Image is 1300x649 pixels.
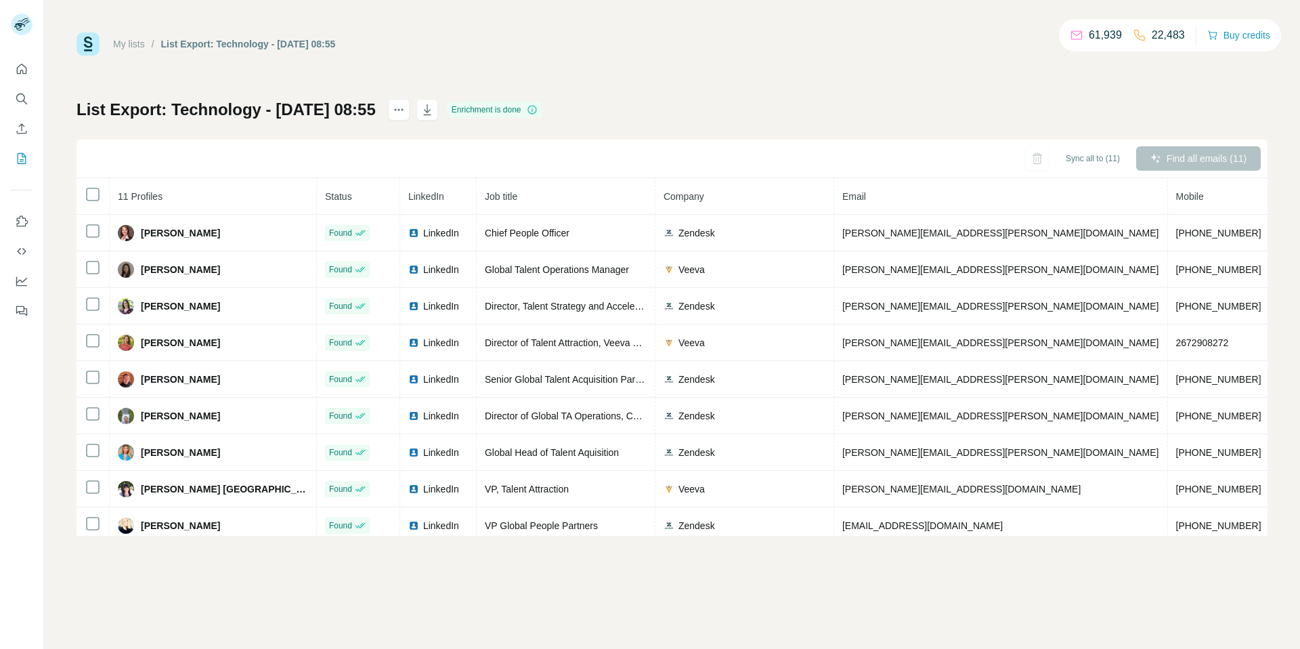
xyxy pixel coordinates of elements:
span: Mobile [1176,191,1204,202]
button: Buy credits [1207,26,1270,45]
span: [PHONE_NUMBER] [1176,301,1261,312]
span: Senior Global Talent Acquisition Partner [485,374,651,385]
span: Veeva [678,263,705,276]
span: [PHONE_NUMBER] [1176,520,1261,531]
span: LinkedIn [423,373,459,386]
img: Avatar [118,335,134,351]
span: Found [329,227,352,239]
img: Avatar [118,371,134,388]
span: Veeva [678,482,705,496]
img: LinkedIn logo [408,484,419,495]
img: company-logo [664,520,674,531]
button: actions [388,99,410,121]
span: LinkedIn [423,299,459,313]
a: My lists [113,39,145,49]
span: Found [329,264,352,276]
div: Enrichment is done [448,102,542,118]
span: [PHONE_NUMBER] [1176,484,1261,495]
span: [PHONE_NUMBER] [1176,447,1261,458]
span: [PHONE_NUMBER] [1176,264,1261,275]
span: Status [325,191,352,202]
span: [PERSON_NAME][EMAIL_ADDRESS][DOMAIN_NAME] [842,484,1081,495]
span: Found [329,483,352,495]
span: Director of Talent Attraction, Veeva Systems [485,337,669,348]
p: 61,939 [1089,27,1122,43]
span: [EMAIL_ADDRESS][DOMAIN_NAME] [842,520,1003,531]
span: [PERSON_NAME][EMAIL_ADDRESS][PERSON_NAME][DOMAIN_NAME] [842,301,1159,312]
span: LinkedIn [423,482,459,496]
img: Avatar [118,444,134,461]
img: company-logo [664,447,674,458]
span: Sync all to (11) [1066,152,1120,165]
span: [PERSON_NAME] [141,226,220,240]
span: [PHONE_NUMBER] [1176,374,1261,385]
span: [PHONE_NUMBER] [1176,411,1261,421]
img: company-logo [664,228,674,238]
span: [PERSON_NAME][EMAIL_ADDRESS][PERSON_NAME][DOMAIN_NAME] [842,447,1159,458]
img: Surfe Logo [77,33,100,56]
button: Dashboard [11,269,32,293]
span: Found [329,300,352,312]
span: Company [664,191,704,202]
img: LinkedIn logo [408,447,419,458]
img: LinkedIn logo [408,520,419,531]
span: [PERSON_NAME][EMAIL_ADDRESS][PERSON_NAME][DOMAIN_NAME] [842,411,1159,421]
span: Zendesk [678,519,715,532]
img: company-logo [664,337,674,348]
img: company-logo [664,301,674,312]
p: 22,483 [1152,27,1185,43]
span: Global Talent Operations Manager [485,264,629,275]
button: Feedback [11,299,32,323]
li: / [152,37,154,51]
span: [PERSON_NAME] [141,263,220,276]
span: LinkedIn [408,191,444,202]
img: Avatar [118,481,134,497]
img: LinkedIn logo [408,411,419,421]
button: Search [11,87,32,111]
span: LinkedIn [423,519,459,532]
img: LinkedIn logo [408,374,419,385]
span: Global Head of Talent Aquisition [485,447,619,458]
span: Chief People Officer [485,228,569,238]
span: VP Global People Partners [485,520,598,531]
img: Avatar [118,518,134,534]
h1: List Export: Technology - [DATE] 08:55 [77,99,376,121]
img: LinkedIn logo [408,228,419,238]
span: 2672908272 [1176,337,1229,348]
span: Zendesk [678,446,715,459]
span: Found [329,337,352,349]
span: LinkedIn [423,336,459,350]
img: company-logo [664,374,674,385]
span: Zendesk [678,373,715,386]
span: [PERSON_NAME][EMAIL_ADDRESS][PERSON_NAME][DOMAIN_NAME] [842,228,1159,238]
button: Use Surfe API [11,239,32,264]
span: [PERSON_NAME] [141,299,220,313]
span: LinkedIn [423,226,459,240]
button: My lists [11,146,32,171]
img: Avatar [118,225,134,241]
span: 11 Profiles [118,191,162,202]
button: Quick start [11,57,32,81]
img: company-logo [664,484,674,495]
span: LinkedIn [423,263,459,276]
span: VP, Talent Attraction [485,484,569,495]
span: [PERSON_NAME] [141,336,220,350]
img: Avatar [118,261,134,278]
span: Found [329,410,352,422]
div: List Export: Technology - [DATE] 08:55 [161,37,336,51]
span: [PERSON_NAME] [141,373,220,386]
span: [PHONE_NUMBER] [1176,228,1261,238]
button: Sync all to (11) [1056,148,1129,169]
img: LinkedIn logo [408,264,419,275]
span: Found [329,446,352,459]
img: LinkedIn logo [408,337,419,348]
span: Veeva [678,336,705,350]
span: [PERSON_NAME][EMAIL_ADDRESS][PERSON_NAME][DOMAIN_NAME] [842,337,1159,348]
span: Found [329,373,352,385]
span: Zendesk [678,409,715,423]
span: LinkedIn [423,409,459,423]
span: Director, Talent Strategy and Acceleration (Global Head of Talent) [485,301,758,312]
img: Avatar [118,298,134,314]
span: Email [842,191,866,202]
button: Use Surfe on LinkedIn [11,209,32,234]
